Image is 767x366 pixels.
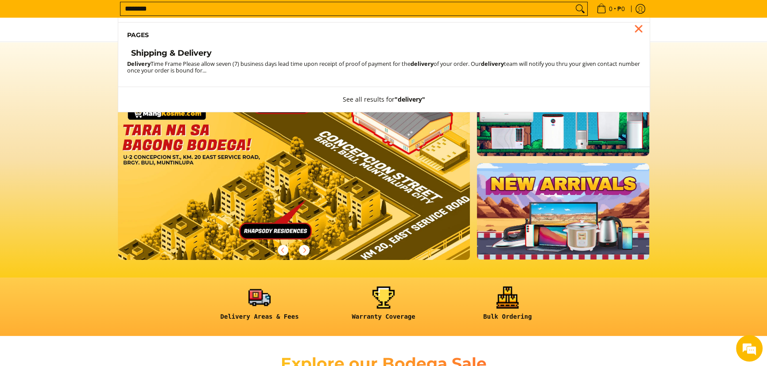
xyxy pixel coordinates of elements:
[594,4,628,14] span: •
[4,241,169,272] textarea: Type your message and hit 'Enter'
[411,60,434,68] strong: delivery
[202,286,317,328] a: <h6><strong>Delivery Areas & Fees</strong></h6>
[46,50,149,61] div: Chat with us now
[118,60,498,274] a: More
[573,2,587,15] button: Search
[127,60,640,74] small: Time Frame Please allow seven (7) business days lead time upon receipt of proof of payment for th...
[131,48,212,58] h4: Shipping & Delivery
[294,240,314,260] button: Next
[326,286,441,328] a: <h6><strong>Warranty Coverage</strong></h6>
[608,6,614,12] span: 0
[616,6,626,12] span: ₱0
[145,4,167,26] div: Minimize live chat window
[450,286,565,328] a: <h6><strong>Bulk Ordering</strong></h6>
[127,31,641,39] h6: Pages
[273,240,293,260] button: Previous
[127,60,151,68] strong: Delivery
[395,95,425,103] strong: "delivery"
[632,22,645,35] div: Close pop up
[51,111,122,201] span: We're online!
[127,48,641,61] a: Shipping & Delivery
[334,87,434,112] button: See all results for"delivery"
[481,60,504,68] strong: delivery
